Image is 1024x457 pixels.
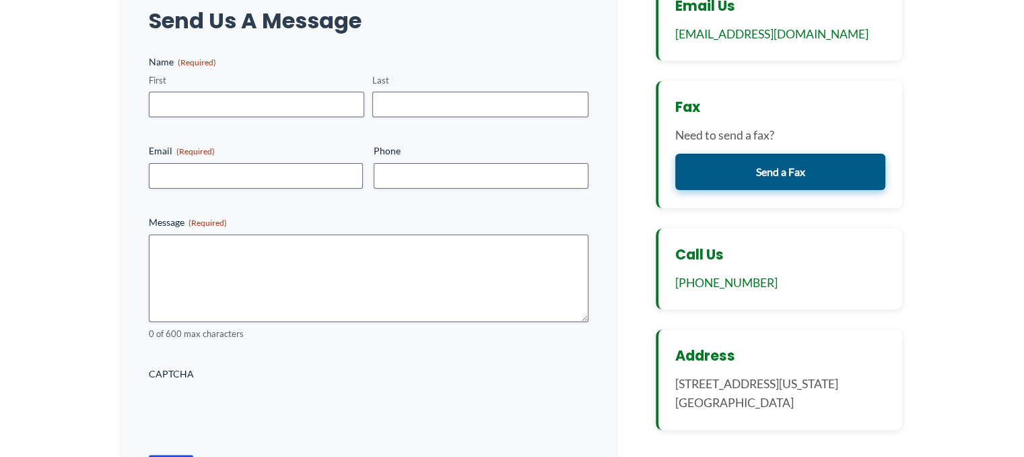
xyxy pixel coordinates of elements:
[149,74,365,87] label: First
[149,216,588,229] label: Message
[675,126,886,145] p: Need to send a fax?
[149,367,588,381] label: CAPTCHA
[374,144,588,158] label: Phone
[675,27,868,41] a: [EMAIL_ADDRESS][DOMAIN_NAME]
[675,98,886,116] h3: Fax
[675,375,886,413] p: [STREET_ADDRESS][US_STATE] [GEOGRAPHIC_DATA]
[176,146,215,156] span: (Required)
[149,55,216,69] legend: Name
[675,276,778,290] a: [PHONE_NUMBER]
[675,154,886,190] a: Send a Fax
[372,74,588,87] label: Last
[149,386,353,439] iframe: reCAPTCHA
[149,328,588,340] div: 0 of 600 max characters
[149,7,588,35] h2: Send Us A Message
[178,57,216,67] span: (Required)
[675,346,886,365] h3: Address
[149,144,364,158] label: Email
[675,245,886,264] h3: Call Us
[189,218,227,228] span: (Required)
